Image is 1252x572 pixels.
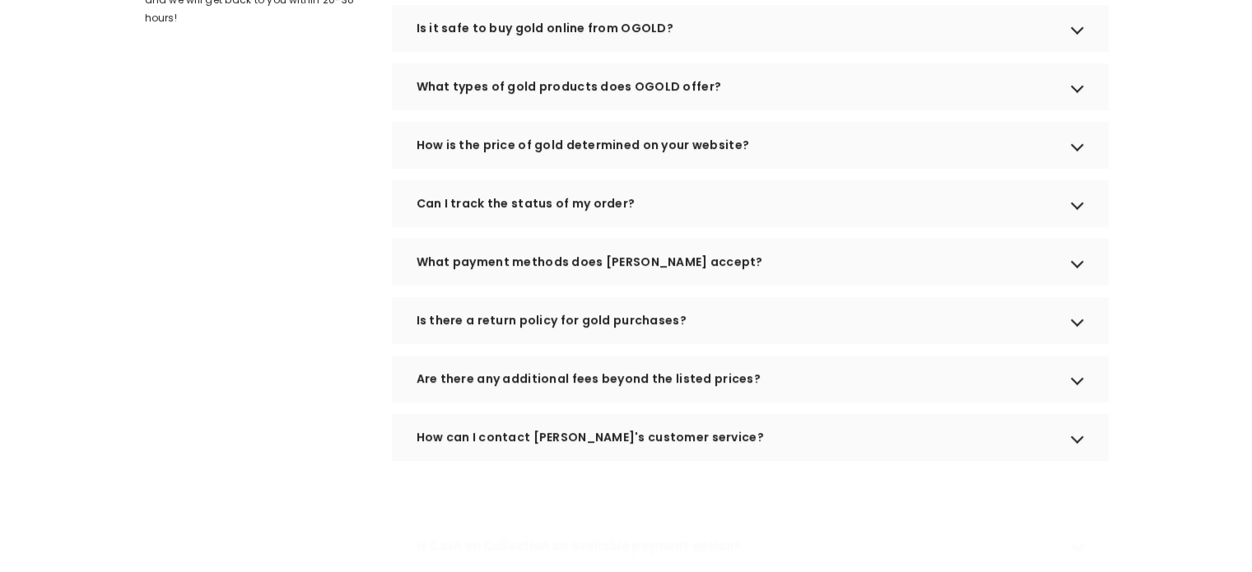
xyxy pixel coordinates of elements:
[392,180,1108,226] div: Can I track the status of my order?
[392,297,1108,343] div: Is there a return policy for gold purchases?
[392,522,1108,568] div: Is Cash on Collection an available payment option?
[392,63,1108,109] div: What types of gold products does OGOLD offer?
[392,239,1108,285] div: What payment methods does [PERSON_NAME] accept?
[392,122,1108,168] div: How is the price of gold determined on your website?
[392,356,1108,402] div: Are there any additional fees beyond the listed prices?
[392,414,1108,460] div: How can I contact [PERSON_NAME]'s customer service?
[392,5,1108,51] div: Is it safe to buy gold online from OGOLD?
